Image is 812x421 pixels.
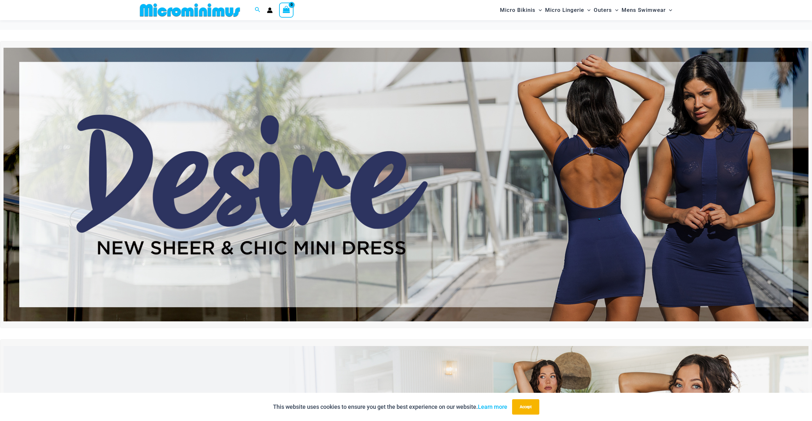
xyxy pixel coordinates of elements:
button: Accept [512,399,539,415]
a: Mens SwimwearMenu ToggleMenu Toggle [620,2,674,18]
a: Account icon link [267,7,273,13]
a: Search icon link [255,6,261,14]
a: OutersMenu ToggleMenu Toggle [592,2,620,18]
nav: Site Navigation [497,1,675,19]
img: Desire me Navy Dress [4,48,808,322]
a: Micro BikinisMenu ToggleMenu Toggle [498,2,543,18]
span: Menu Toggle [666,2,672,18]
p: This website uses cookies to ensure you get the best experience on our website. [273,402,507,412]
span: Outers [594,2,612,18]
span: Mens Swimwear [622,2,666,18]
img: MM SHOP LOGO FLAT [137,3,243,17]
a: Learn more [478,403,507,410]
a: View Shopping Cart, empty [279,3,294,17]
span: Menu Toggle [612,2,618,18]
a: Micro LingerieMenu ToggleMenu Toggle [543,2,592,18]
span: Menu Toggle [535,2,542,18]
span: Micro Lingerie [545,2,584,18]
span: Menu Toggle [584,2,591,18]
span: Micro Bikinis [500,2,535,18]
